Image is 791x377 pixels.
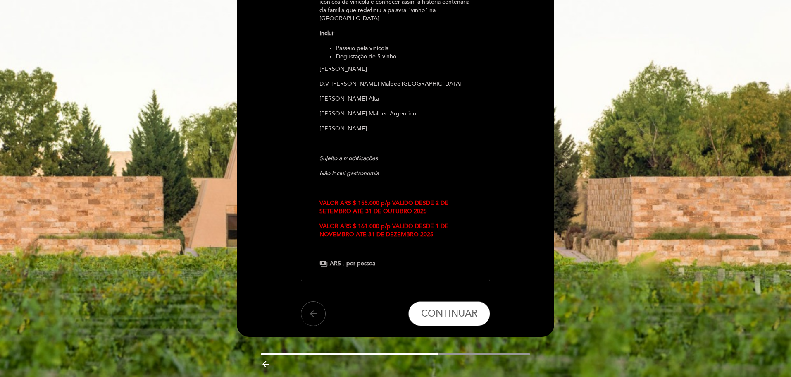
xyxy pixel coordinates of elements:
li: Degustação de 5 vinho [336,53,471,61]
p: [PERSON_NAME] [319,125,471,133]
em: Não inclui gastronomia [319,170,379,177]
span: por pessoa [346,259,375,268]
em: Sujeito a modificações [319,155,378,162]
span: ARS . [330,259,344,268]
strong: VALOR ARS $ 161.000 p/p VALIDO DESDE 1 DE NOVEMBRO ATE 31 DE DEZEMBRO 2025 [319,223,448,238]
strong: Inclui: [319,30,335,37]
span: CONTINUAR [421,308,477,319]
button: arrow_back [301,301,326,326]
p: [PERSON_NAME] Malbec Argentino [319,110,471,118]
button: CONTINUAR [408,301,490,326]
i: arrow_backward [261,359,271,369]
strong: VALOR ARS $ 155.000 p/p VALIDO DESDE 2 DE SETEMBRO ATÉ 31 DE OUTUBRO 2025 [319,199,448,215]
p: [PERSON_NAME] [319,65,471,73]
li: Passeio pela vinícola [336,44,471,53]
p: D.V. [PERSON_NAME] Malbec-[GEOGRAPHIC_DATA] [319,80,471,88]
span: payments [319,259,328,268]
p: [PERSON_NAME] Alta [319,95,471,103]
i: arrow_back [308,309,318,319]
